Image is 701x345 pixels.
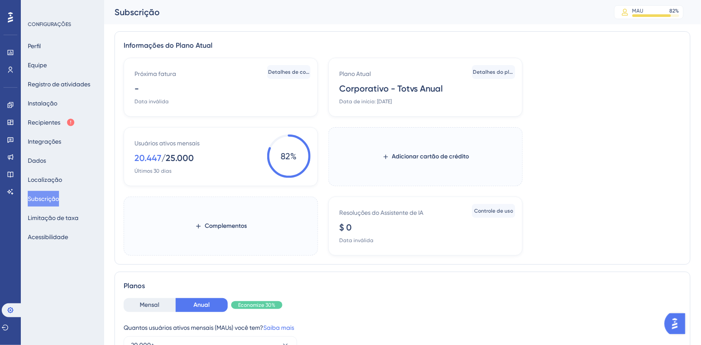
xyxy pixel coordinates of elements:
[28,191,59,207] button: Subscrição
[473,69,519,75] font: Detalhes do plano
[28,172,62,187] button: Localização
[28,43,41,49] font: Perfil
[472,204,515,218] button: Controle de uso
[665,311,691,337] iframe: UserGuiding AI Assistant Launcher
[28,119,60,126] font: Recipientes
[134,168,171,174] font: Últimos 30 dias
[115,7,160,17] font: Subscrição
[238,302,275,308] font: Economize 30%
[124,282,145,290] font: Planos
[339,222,352,233] font: $ 0
[134,83,139,94] font: -
[28,100,57,107] font: Instalação
[28,138,61,145] font: Integrações
[194,301,210,309] font: Anual
[161,153,166,163] font: /
[28,210,79,226] button: Limitação de taxa
[28,62,47,69] font: Equipe
[28,21,71,27] font: CONFIGURAÇÕES
[632,8,644,14] font: MAU
[28,134,61,149] button: Integrações
[291,151,297,161] font: %
[28,195,59,202] font: Subscrição
[28,81,90,88] font: Registro de atividades
[124,41,213,49] font: Informações do Plano Atual
[339,70,371,77] font: Plano Atual
[166,153,194,163] font: 25.000
[28,157,46,164] font: Dados
[339,99,392,105] font: Data de início: [DATE]
[392,153,469,160] font: Adicionar cartão de crédito
[28,229,68,245] button: Acessibilidade
[28,76,90,92] button: Registro de atividades
[205,222,247,230] font: Complementos
[474,208,513,214] font: Controle de uso
[134,140,200,147] font: Usuários ativos mensais
[176,298,228,312] button: Anual
[281,151,291,161] font: 82
[28,57,47,73] button: Equipe
[134,153,161,163] font: 20.447
[28,176,62,183] font: Localização
[263,324,294,331] a: Saiba mais
[339,209,423,216] font: Resoluções do Assistente de IA
[268,69,324,75] font: Detalhes de cobrança
[670,8,675,14] font: 82
[124,298,176,312] button: Mensal
[28,95,57,111] button: Instalação
[28,233,68,240] font: Acessibilidade
[267,65,311,79] button: Detalhes de cobrança
[472,65,515,79] button: Detalhes do plano
[140,301,160,309] font: Mensal
[124,324,263,331] font: Quantos usuários ativos mensais (MAUs) você tem?
[675,8,679,14] font: %
[28,153,46,168] button: Dados
[368,149,483,164] button: Adicionar cartão de crédito
[28,214,79,221] font: Limitação de taxa
[28,38,41,54] button: Perfil
[134,99,169,105] font: Data inválida
[181,218,261,234] button: Complementos
[134,70,176,77] font: Próxima fatura
[339,83,443,94] font: Corporativo - Totvs Anual
[339,237,373,243] font: Data inválida
[28,115,75,130] button: Recipientes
